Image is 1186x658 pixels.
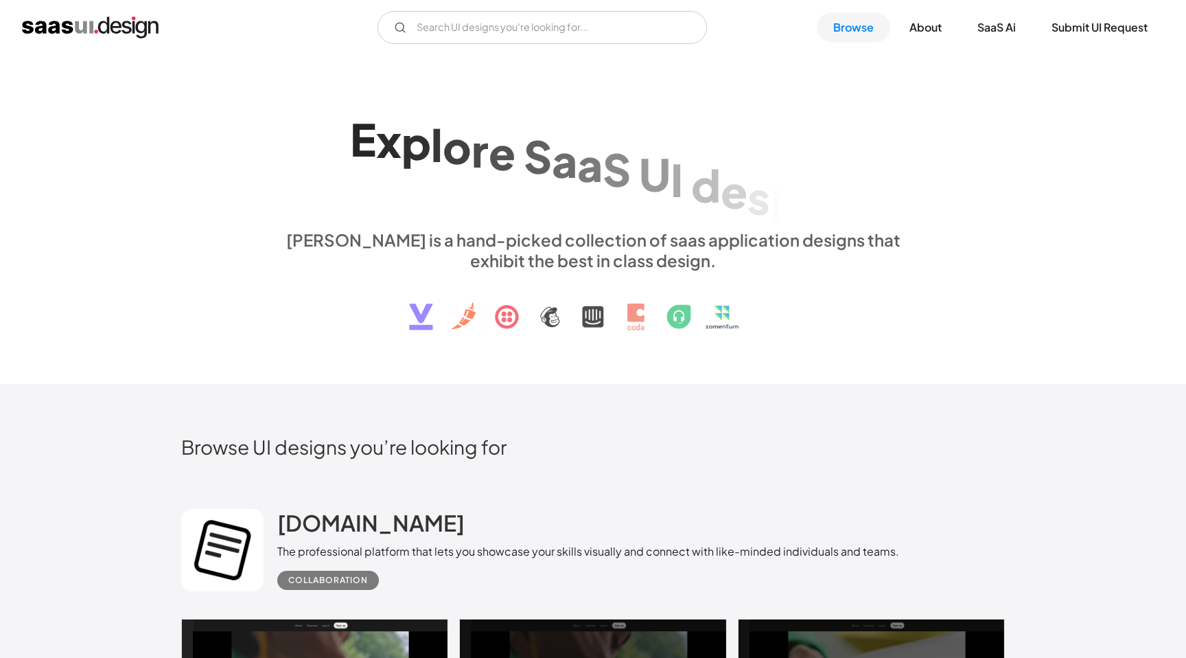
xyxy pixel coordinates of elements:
[671,153,683,206] div: I
[288,572,368,589] div: Collaboration
[385,271,801,342] img: text, icon, saas logo
[961,12,1032,43] a: SaaS Ai
[350,113,376,166] div: E
[893,12,958,43] a: About
[277,229,909,271] div: [PERSON_NAME] is a hand-picked collection of saas application designs that exhibit the best in cl...
[552,134,577,187] div: a
[1035,12,1164,43] a: Submit UI Request
[377,11,707,44] input: Search UI designs you're looking for...
[817,12,890,43] a: Browse
[639,148,671,201] div: U
[277,509,465,543] a: [DOMAIN_NAME]
[524,131,552,183] div: S
[603,143,631,196] div: S
[277,509,465,536] h2: [DOMAIN_NAME]
[577,139,603,192] div: a
[770,178,782,231] div: i
[277,110,909,216] h1: Explore SaaS UI design patterns & interactions.
[721,165,747,218] div: e
[443,121,472,174] div: o
[181,435,1005,459] h2: Browse UI designs you’re looking for
[377,11,707,44] form: Email Form
[472,124,489,177] div: r
[431,118,443,171] div: l
[747,171,770,224] div: s
[22,16,159,38] a: home
[277,543,899,560] div: The professional platform that lets you showcase your skills visually and connect with like-minde...
[691,159,721,212] div: d
[489,127,515,180] div: e
[376,114,402,167] div: x
[402,116,431,169] div: p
